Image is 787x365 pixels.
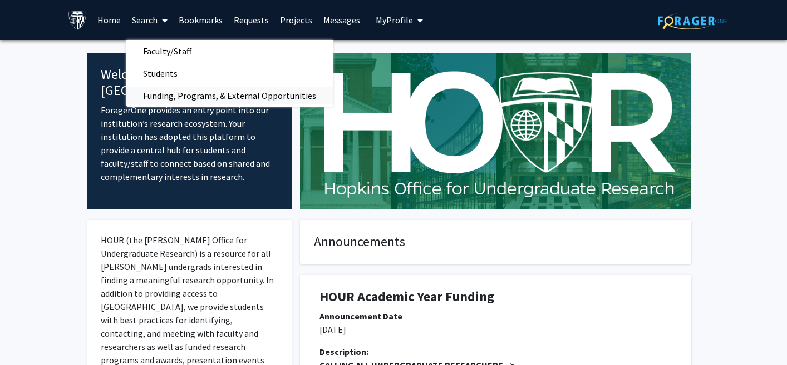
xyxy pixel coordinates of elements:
[126,1,173,39] a: Search
[126,62,194,84] span: Students
[126,87,333,104] a: Funding, Programs, & External Opportunities
[173,1,228,39] a: Bookmarks
[126,43,333,59] a: Faculty/Staff
[8,315,47,357] iframe: Chat
[658,12,727,29] img: ForagerOne Logo
[318,1,366,39] a: Messages
[319,345,672,358] div: Description:
[126,84,333,107] span: Funding, Programs, & External Opportunities
[314,234,677,250] h4: Announcements
[101,103,278,183] p: ForagerOne provides an entry point into our institution’s research ecosystem. Your institution ha...
[228,1,274,39] a: Requests
[126,40,208,62] span: Faculty/Staff
[319,289,672,305] h1: HOUR Academic Year Funding
[92,1,126,39] a: Home
[376,14,413,26] span: My Profile
[101,67,278,99] h4: Welcome to [GEOGRAPHIC_DATA]
[300,53,691,209] img: Cover Image
[274,1,318,39] a: Projects
[126,65,333,82] a: Students
[319,309,672,323] div: Announcement Date
[68,11,87,30] img: Johns Hopkins University Logo
[319,323,672,336] p: [DATE]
